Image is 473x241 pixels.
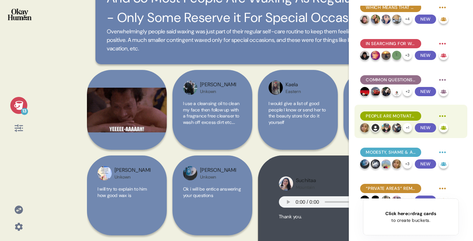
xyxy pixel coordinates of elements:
img: profilepic_rand_i9GhS9CxNS-1669743545.jpg [371,159,380,169]
span: New [415,159,436,169]
img: profilepic_rand_rnAibPL5Qw-1669743932.jpg [360,15,369,24]
span: “Private Areas” Remain a Taboo Waxing Topic [366,185,416,192]
img: profilepic_rand_ENqeKUByq0-1669743847.jpg [381,87,391,96]
img: profilepic_rand_U7jOB8SSnS-1669743848.jpg [360,196,369,205]
img: profilepic_rand_UoWXVWMdzz-1669744737.jpg [381,196,391,205]
img: profilepic_rand_ENJ6f3orkL-1669743573.jpg [371,196,380,205]
div: Suchitaa [296,177,316,185]
span: Modesty, Shame & a Lack of Confidants Prevent People From Talking About Waxing [366,149,416,155]
div: Unkown [115,174,150,180]
span: I will try to explain to him how good wax is [98,186,147,198]
img: okayhuman.3b1b6348.png [8,9,32,20]
div: Kaela [286,81,301,89]
span: New [415,15,436,24]
img: profilepic_rand_MCMSGpLRyT-1669744332.jpg [183,81,197,95]
div: [PERSON_NAME] [115,166,150,174]
img: l1ibTKarBSWXLOhlfT5LxFP+OttMJpPJZDKZTCbz9PgHEggSPYjZSwEAAAAASUVORK5CYII= [371,123,380,132]
div: + 1 [403,123,412,132]
img: profilepic_rand_subR4yW4Pr-1669744319.jpg [381,159,391,169]
div: + 2 [403,196,412,205]
div: + 2 [403,87,412,96]
span: Common Questions Were About Long-Term Effects, Frequency, and After-Care [366,77,416,83]
img: profilepic_rand_cdcaownXyg-1669743766.jpg [183,166,197,180]
span: Which Means That Trust & Affirmation Are Core to a Positive Waxing Experience [366,4,416,11]
span: I use a cleansing oil to clean my face then follow up with a fragrance free cleanser to wash off ... [183,100,240,138]
img: profilepic_rand_CftAsVRfGE-1669744266.jpg [392,15,401,24]
span: New [415,196,436,205]
span: In Searching for Waxing Services, it’s All About Plain Old Google & Personal Recommendations [366,40,416,47]
div: Eastern [286,89,301,94]
img: profilepic_rand_RqerVjGDJI-1669744565.jpg [392,159,401,169]
div: [PERSON_NAME] [200,81,236,89]
span: New [415,87,436,96]
span: Ok i will be entice answering your questions [183,186,241,198]
img: profilepic_rand_Y5QX5gOewH-1669744661.jpg [392,196,401,205]
div: 13 [21,108,28,115]
img: profilepic_rand_ugqof1i9Rs-1669744035.jpg [269,81,283,95]
div: + 3 [403,159,412,169]
div: Unkown [200,174,236,180]
img: profilepic_rand_m2WcwYHe6H-1669743767.jpg [98,166,112,180]
span: drag cards [412,210,436,217]
img: profilepic_rand_9ymh0lcyxX-1669744269.jpg [360,123,369,132]
img: profilepic_rand_70PlDZDl0v-1669743814.jpg [371,87,380,96]
img: profilepic_rand_cazoKKrORu-1669743615.jpg [381,123,391,132]
span: New [415,51,436,60]
span: New [415,123,436,132]
img: profilepic_rand_bnxkkf8cqv-1669744406.jpg [381,15,391,24]
img: profilepic_rand_MRPwDeGR31-1669743609.jpg [360,51,369,60]
div: + 3 [403,51,412,60]
div: Mountain [296,185,316,190]
div: + 4 [403,15,412,24]
span: Thank you. [279,214,302,220]
img: profilepic_rand_hi1nR5awZh-1669743531.jpg [392,87,401,96]
img: profilepic_rand_LmS2P6SucE-1669744278.jpg [360,87,369,96]
span: I would give a list of good people I know or send her to the beauty store for do it yourself [269,100,326,125]
img: profilepic_rand_akmuMRytq5-1669743469.jpg [392,123,401,132]
img: profilepic_rand_AfjIxTx6Gm-1669744074.jpg [381,51,391,60]
div: [PERSON_NAME] [200,166,236,174]
img: profilepic_rand_oNewd7JCzm-1669743902.jpg [360,159,369,169]
div: or to create buckets. [385,210,436,224]
span: Click here [385,210,408,217]
img: profilepic_rand_tzKQNSYNbB-1669744669.jpg [371,15,380,24]
span: People Are Motivated to Talk to Others to Educate & Offer Advice [366,113,416,119]
img: profilepic_rand_4HZ5HcASue-1669744410.jpg [371,51,380,60]
div: Unkown [200,89,236,94]
span: Overwhelmingly people said waxing was just part of their regular self-care routine to keep them f... [107,27,404,53]
img: profilepic_rand_SP0pdrvkX6-1669743520.jpg [279,176,293,191]
img: profilepic_rand_xolTYd2U9J-1669744000.jpg [392,51,401,60]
